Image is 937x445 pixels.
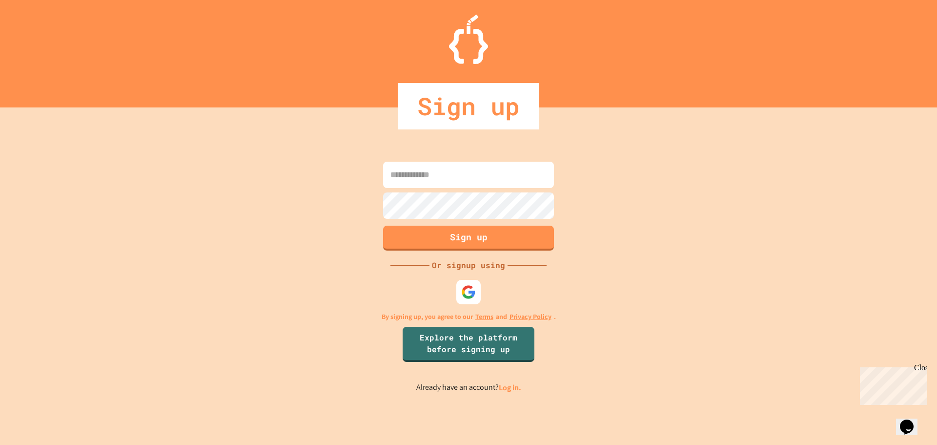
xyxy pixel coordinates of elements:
iframe: chat widget [896,406,927,435]
button: Sign up [383,226,554,251]
div: Or signup using [429,259,508,271]
p: By signing up, you agree to our and . [382,312,556,322]
div: Sign up [398,83,539,129]
p: Already have an account? [416,381,521,394]
a: Explore the platform before signing up [403,327,534,362]
iframe: chat widget [856,363,927,405]
img: google-icon.svg [461,285,476,299]
a: Terms [475,312,493,322]
a: Privacy Policy [509,312,551,322]
img: Logo.svg [449,15,488,64]
div: Chat with us now!Close [4,4,67,62]
a: Log in. [499,382,521,393]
